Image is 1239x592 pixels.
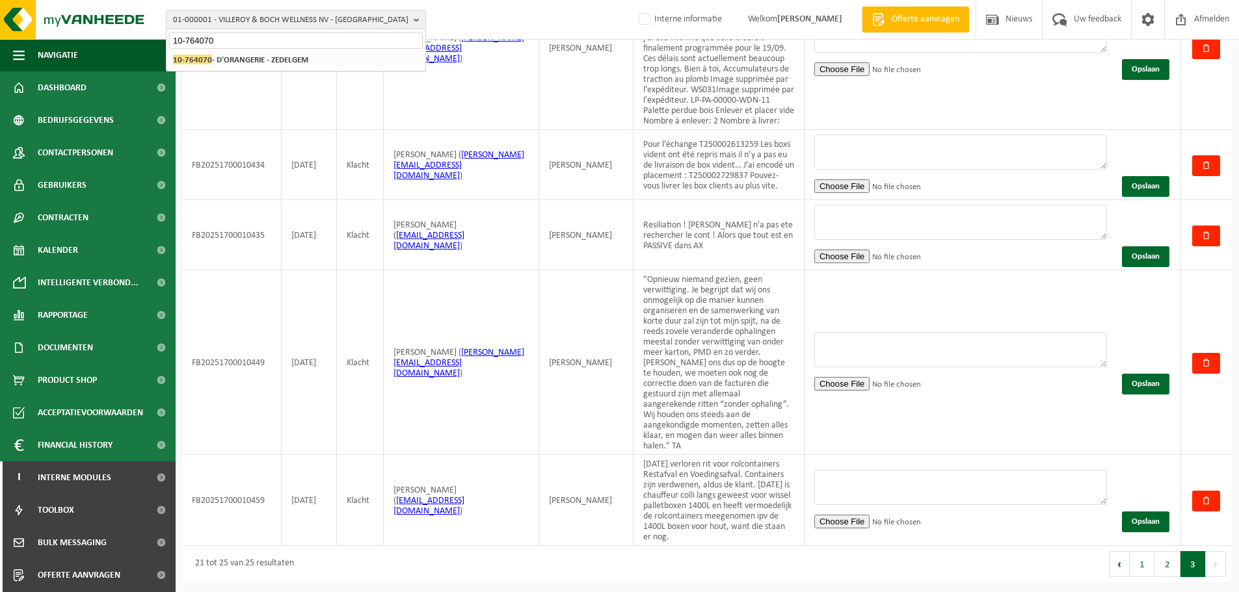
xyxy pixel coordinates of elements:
span: Rapportage [38,299,88,331]
button: 1 [1130,551,1155,577]
span: Financial History [38,429,113,461]
a: [PERSON_NAME][EMAIL_ADDRESS][DOMAIN_NAME] [393,348,524,378]
span: Kalender [38,234,78,266]
span: Acceptatievoorwaarden [38,396,143,429]
span: Interne modules [38,461,111,494]
div: 21 tot 25 van 25 resultaten [189,552,294,576]
span: Offerte aanvragen [888,13,963,26]
button: 2 [1155,551,1180,577]
td: Pour l’échange T250002613259 Les boxs vident ont été repris mais il n’y a pas eu de livraison de ... [633,130,805,200]
span: I [13,461,25,494]
td: FB20251700010435 [182,200,282,270]
span: Product Shop [38,364,97,396]
td: Resiliation ! [PERSON_NAME] n'a pas ete rechercher le cont ! Alors que tout est en PASSIVE dans AX [633,200,805,270]
span: Gebruikers [38,169,87,201]
span: Dashboard [38,71,87,104]
strong: [PERSON_NAME] [777,14,842,24]
td: [DATE] [282,270,337,455]
span: Offerte aanvragen [38,559,120,591]
span: Contactpersonen [38,136,113,169]
td: [PERSON_NAME] [539,455,633,546]
td: [PERSON_NAME] [539,200,633,270]
span: 01-000001 - VILLEROY & BOCH WELLNESS NV - [GEOGRAPHIC_DATA] [173,10,408,30]
td: [PERSON_NAME] [539,130,633,200]
td: [DATE] [282,200,337,270]
button: Next [1206,551,1226,577]
button: 01-000001 - VILLEROY & BOCH WELLNESS NV - [GEOGRAPHIC_DATA] [166,10,426,29]
a: Offerte aanvragen [862,6,969,32]
strong: - D'ORANGERIE - ZEDELGEM [173,55,308,64]
button: Opslaan [1122,511,1169,532]
span: Contracten [38,201,88,234]
span: Documenten [38,331,93,364]
a: [PERSON_NAME][EMAIL_ADDRESS][DOMAIN_NAME] [393,150,524,181]
button: Opslaan [1122,176,1169,197]
span: Toolbox [38,494,74,526]
span: [PERSON_NAME] ( ) [393,150,524,181]
td: [DATE] [282,130,337,200]
td: [PERSON_NAME] [539,270,633,455]
span: 10-764070 [173,55,212,64]
td: "Opnieuw niemand gezien, geen verwittiging. Je begrijpt dat wij ons onmogelijk op die manier kunn... [633,270,805,455]
span: [PERSON_NAME] ( ) [393,220,464,251]
a: [EMAIL_ADDRESS][DOMAIN_NAME] [393,496,464,516]
td: Klacht [337,270,384,455]
button: Previous [1109,551,1130,577]
a: [PERSON_NAME][EMAIL_ADDRESS][DOMAIN_NAME] [393,33,524,64]
td: [DATE] verloren rit voor rolcontainers Restafval en Voedingsafval. Containers zijn verdwenen, ald... [633,455,805,546]
td: Klacht [337,455,384,546]
button: 3 [1180,551,1206,577]
button: Opslaan [1122,246,1169,267]
span: [PERSON_NAME] ( ) [393,348,524,378]
input: Zoeken naar gekoppelde vestigingen [169,32,423,49]
span: Intelligente verbond... [38,266,139,299]
button: Opslaan [1122,374,1169,394]
span: [PERSON_NAME] ( ) [393,33,524,64]
button: Opslaan [1122,59,1169,80]
td: FB20251700010449 [182,270,282,455]
a: [EMAIL_ADDRESS][DOMAIN_NAME] [393,231,464,251]
span: Bedrijfsgegevens [38,104,114,136]
td: FB20251700010459 [182,455,282,546]
span: [PERSON_NAME] ( ) [393,485,464,516]
span: Navigatie [38,39,78,71]
td: [DATE] [282,455,337,546]
label: Interne informatie [636,10,722,29]
td: FB20251700010434 [182,130,282,200]
td: Klacht [337,130,384,200]
td: Klacht [337,200,384,270]
span: Bulk Messaging [38,526,107,559]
